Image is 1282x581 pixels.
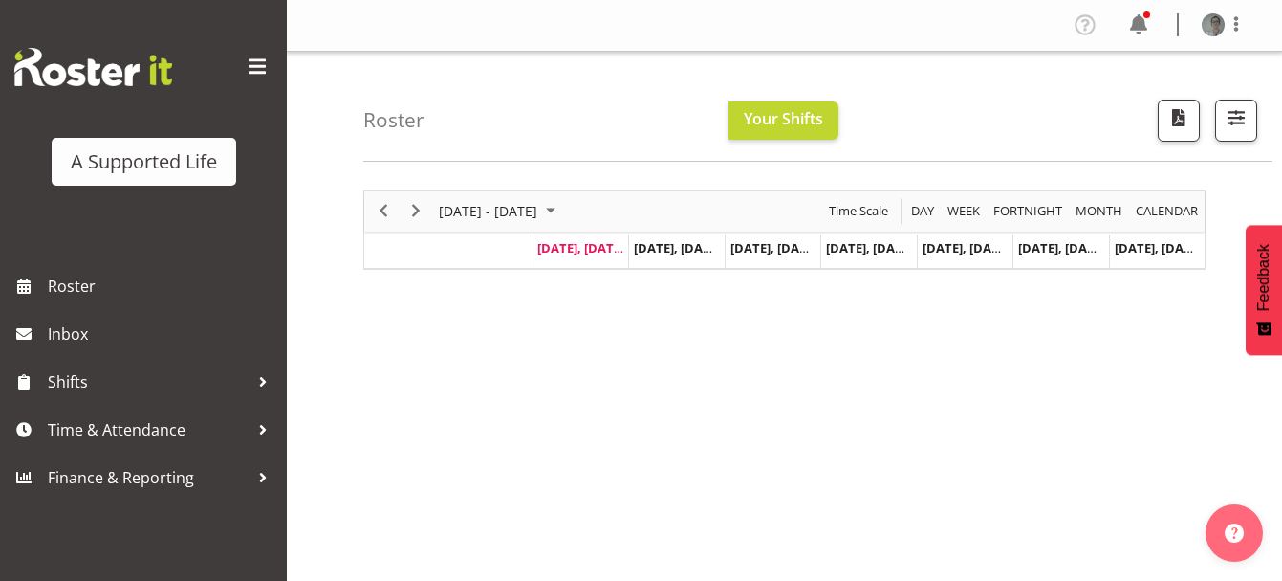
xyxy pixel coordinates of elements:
[1202,13,1225,36] img: georgie-dowdallc23b32c6b18244985c17801c8f58939a.png
[71,147,217,176] div: A Supported Life
[14,48,172,86] img: Rosterit website logo
[48,463,249,492] span: Finance & Reporting
[48,320,277,348] span: Inbox
[48,368,249,396] span: Shifts
[1225,524,1244,543] img: help-xxl-2.png
[1158,100,1200,142] button: Download a PDF of the roster according to the set date range.
[48,415,249,444] span: Time & Attendance
[744,108,823,129] span: Your Shifts
[363,109,424,131] h4: Roster
[1255,244,1272,311] span: Feedback
[48,272,277,301] span: Roster
[1246,225,1282,355] button: Feedback - Show survey
[1215,100,1257,142] button: Filter Shifts
[728,101,838,140] button: Your Shifts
